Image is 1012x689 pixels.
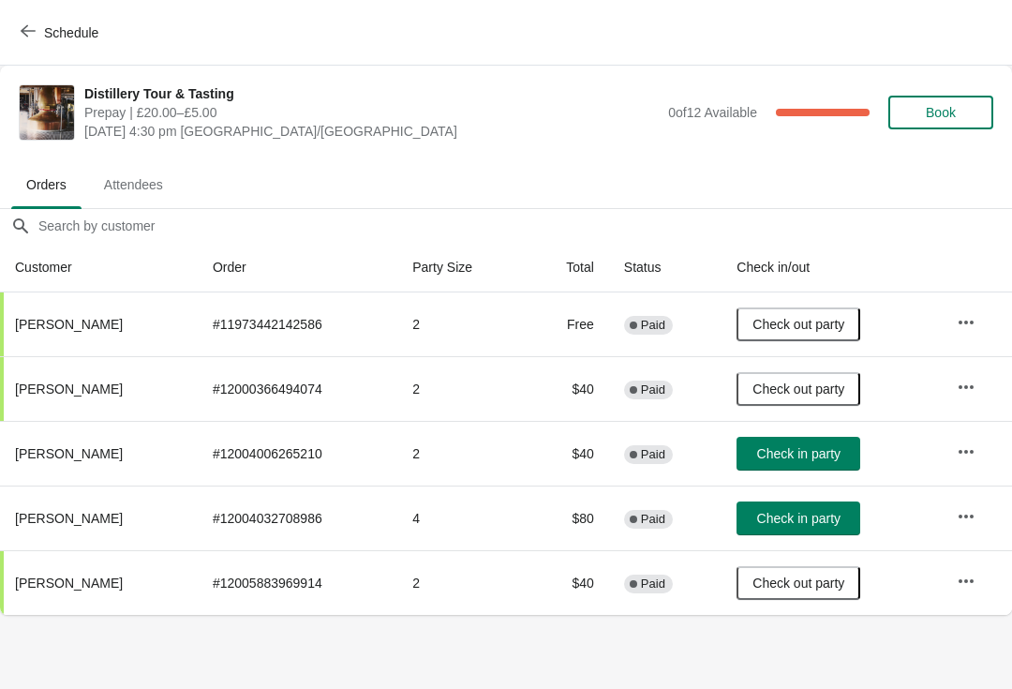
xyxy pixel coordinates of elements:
span: Distillery Tour & Tasting [84,84,659,103]
span: [PERSON_NAME] [15,511,123,526]
button: Schedule [9,16,113,50]
span: Paid [641,512,665,527]
span: [PERSON_NAME] [15,446,123,461]
span: [PERSON_NAME] [15,576,123,591]
span: [DATE] 4:30 pm [GEOGRAPHIC_DATA]/[GEOGRAPHIC_DATA] [84,122,659,141]
td: $40 [527,356,609,421]
span: [PERSON_NAME] [15,382,123,397]
td: 2 [397,292,526,356]
span: Check in party [757,511,841,526]
img: Distillery Tour & Tasting [20,85,74,140]
span: Book [926,105,956,120]
button: Book [888,96,993,129]
span: Check out party [752,576,844,591]
td: # 11973442142586 [198,292,397,356]
td: 2 [397,421,526,486]
td: # 12004032708986 [198,486,397,550]
span: 0 of 12 Available [668,105,757,120]
td: # 12005883969914 [198,550,397,615]
button: Check out party [737,307,860,341]
td: $40 [527,550,609,615]
input: Search by customer [37,209,1012,243]
span: Paid [641,577,665,592]
td: 2 [397,356,526,421]
span: [PERSON_NAME] [15,317,123,332]
button: Check out party [737,566,860,600]
button: Check out party [737,372,860,406]
th: Party Size [397,243,526,292]
span: Orders [11,168,82,202]
td: $80 [527,486,609,550]
th: Status [609,243,722,292]
td: 2 [397,550,526,615]
span: Check in party [757,446,841,461]
th: Total [527,243,609,292]
span: Paid [641,447,665,462]
th: Check in/out [722,243,942,292]
td: # 12000366494074 [198,356,397,421]
span: Attendees [89,168,178,202]
span: Paid [641,318,665,333]
td: # 12004006265210 [198,421,397,486]
span: Check out party [752,382,844,397]
span: Check out party [752,317,844,332]
span: Prepay | £20.00–£5.00 [84,103,659,122]
td: Free [527,292,609,356]
button: Check in party [737,502,860,535]
th: Order [198,243,397,292]
span: Paid [641,382,665,397]
span: Schedule [44,25,98,40]
td: $40 [527,421,609,486]
td: 4 [397,486,526,550]
button: Check in party [737,437,860,471]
